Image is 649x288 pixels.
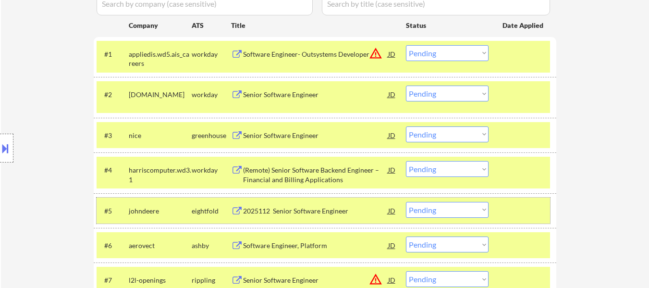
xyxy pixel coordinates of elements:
[243,131,388,140] div: Senior Software Engineer
[387,237,397,254] div: JD
[192,275,231,285] div: rippling
[502,21,545,30] div: Date Applied
[192,206,231,216] div: eightfold
[192,241,231,250] div: ashby
[387,126,397,144] div: JD
[129,50,192,68] div: appliedis.wd5.ais_careers
[387,202,397,219] div: JD
[192,21,231,30] div: ATS
[231,21,397,30] div: Title
[129,241,192,250] div: aerovect
[104,241,121,250] div: #6
[243,206,388,216] div: 2025112 Senior Software Engineer
[243,165,388,184] div: (Remote) Senior Software Backend Engineer – Financial and Billing Applications
[369,47,382,60] button: warning_amber
[104,50,121,59] div: #1
[104,275,121,285] div: #7
[406,16,489,34] div: Status
[387,161,397,178] div: JD
[129,21,192,30] div: Company
[243,50,388,59] div: Software Engineer- Outsystems Developer
[387,45,397,63] div: JD
[192,165,231,175] div: workday
[192,131,231,140] div: greenhouse
[369,273,382,286] button: warning_amber
[192,90,231,100] div: workday
[243,275,388,285] div: Senior Software Engineer
[243,90,388,100] div: Senior Software Engineer
[192,50,231,59] div: workday
[243,241,388,250] div: Software Engineer, Platform
[387,86,397,103] div: JD
[129,275,192,285] div: l2l-openings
